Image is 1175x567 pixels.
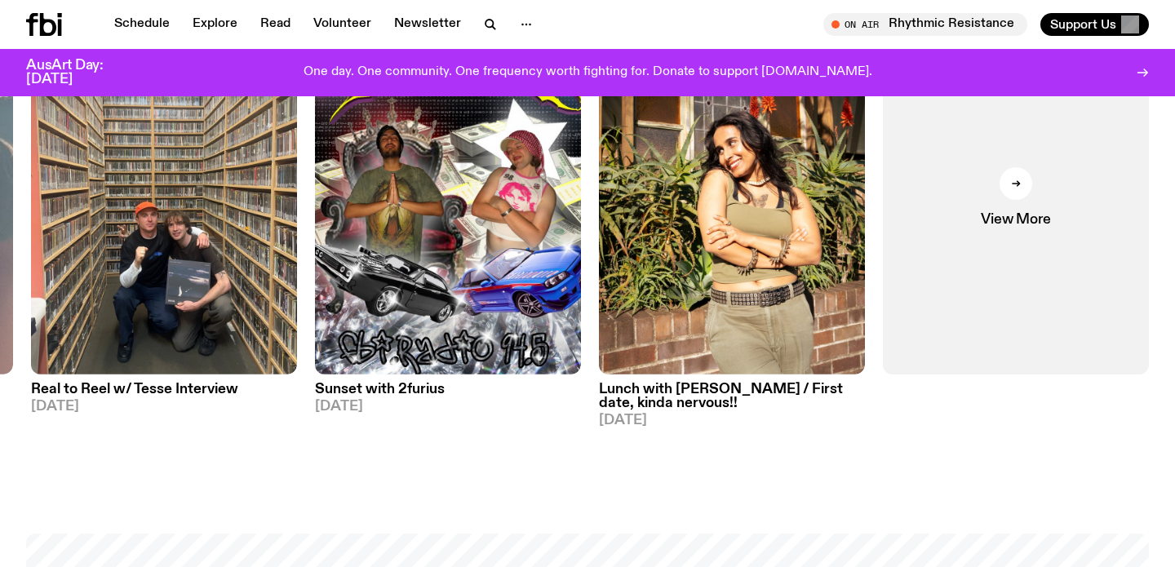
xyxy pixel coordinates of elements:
a: View More [883,20,1149,374]
a: Real to Reel w/ Tesse Interview[DATE] [31,374,297,414]
h3: Sunset with 2furius [315,383,581,396]
a: Sunset with 2furius[DATE] [315,374,581,414]
a: Lunch with [PERSON_NAME] / First date, kinda nervous!![DATE] [599,374,865,427]
button: Support Us [1040,13,1149,36]
h3: AusArt Day: [DATE] [26,59,131,86]
span: Support Us [1050,17,1116,32]
img: Tanya is standing in front of plants and a brick fence on a sunny day. She is looking to the left... [599,20,865,374]
a: Schedule [104,13,180,36]
span: [DATE] [315,400,581,414]
span: [DATE] [599,414,865,427]
a: Newsletter [384,13,471,36]
a: Explore [183,13,247,36]
span: View More [981,213,1050,227]
p: One day. One community. One frequency worth fighting for. Donate to support [DOMAIN_NAME]. [304,65,872,80]
button: On AirRhythmic Resistance [823,13,1027,36]
img: In the style of cheesy 2000s hip hop mixtapes - Mateo on the left has his hands clapsed in prayer... [315,20,581,374]
a: Read [251,13,300,36]
h3: Lunch with [PERSON_NAME] / First date, kinda nervous!! [599,383,865,410]
span: [DATE] [31,400,297,414]
h3: Real to Reel w/ Tesse Interview [31,383,297,396]
a: Volunteer [304,13,381,36]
